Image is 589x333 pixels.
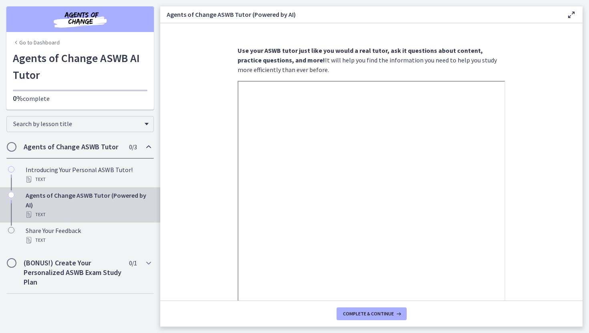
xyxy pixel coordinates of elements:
[13,94,147,103] p: complete
[343,311,394,317] span: Complete & continue
[13,50,147,83] h1: Agents of Change ASWB AI Tutor
[24,258,121,287] h2: (BONUS!) Create Your Personalized ASWB Exam Study Plan
[129,142,137,152] span: 0 / 3
[26,165,151,184] div: Introducing Your Personal ASWB Tutor!
[238,46,394,54] strong: Use your ASWB tutor just like you would a real tutor, a
[24,142,121,152] h2: Agents of Change ASWB Tutor
[337,307,407,320] button: Complete & continue
[26,210,151,219] div: Text
[26,235,151,245] div: Text
[13,94,23,103] span: 0%
[13,38,60,46] a: Go to Dashboard
[167,10,554,19] h3: Agents of Change ASWB Tutor (Powered by AI)
[238,46,505,74] p: It will help you find the information you need to help you study more efficiently than ever before.
[129,258,137,268] span: 0 / 1
[32,10,128,29] img: Agents of Change
[26,175,151,184] div: Text
[6,116,154,132] div: Search by lesson title
[26,191,151,219] div: Agents of Change ASWB Tutor (Powered by AI)
[13,120,141,128] span: Search by lesson title
[26,226,151,245] div: Share Your Feedback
